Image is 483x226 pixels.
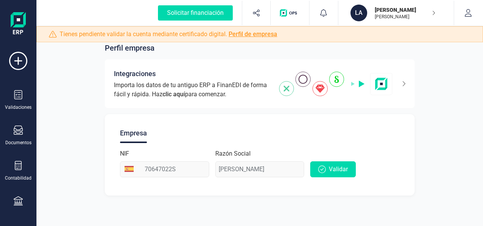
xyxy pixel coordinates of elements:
[5,140,32,146] div: Documentos
[347,1,445,25] button: LA[PERSON_NAME][PERSON_NAME]
[114,68,156,79] span: Integraciones
[120,149,129,158] label: NIF
[5,175,32,181] div: Contabilidad
[5,104,32,110] div: Validaciones
[329,165,348,174] span: Validar
[375,6,436,14] p: [PERSON_NAME]
[60,30,277,39] span: Tienes pendiente validar la cuenta mediante certificado digital.
[11,12,26,37] img: Logo Finanedi
[114,81,270,99] span: Importa los datos de tu antiguo ERP a FinanEDI de forma fácil y rápida. Haz para comenzar.
[310,161,356,177] button: Validar
[163,91,185,98] span: clic aquí
[158,5,233,21] div: Solicitar financiación
[105,43,155,53] span: Perfil empresa
[275,1,305,25] button: Logo de OPS
[280,9,300,17] img: Logo de OPS
[215,149,251,158] label: Razón Social
[350,5,367,21] div: LA
[149,1,242,25] button: Solicitar financiación
[9,210,28,216] div: Tesorería
[120,123,147,143] div: Empresa
[375,14,436,20] p: [PERSON_NAME]
[229,30,277,38] a: Perfil de empresa
[279,72,393,96] img: integrations-img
